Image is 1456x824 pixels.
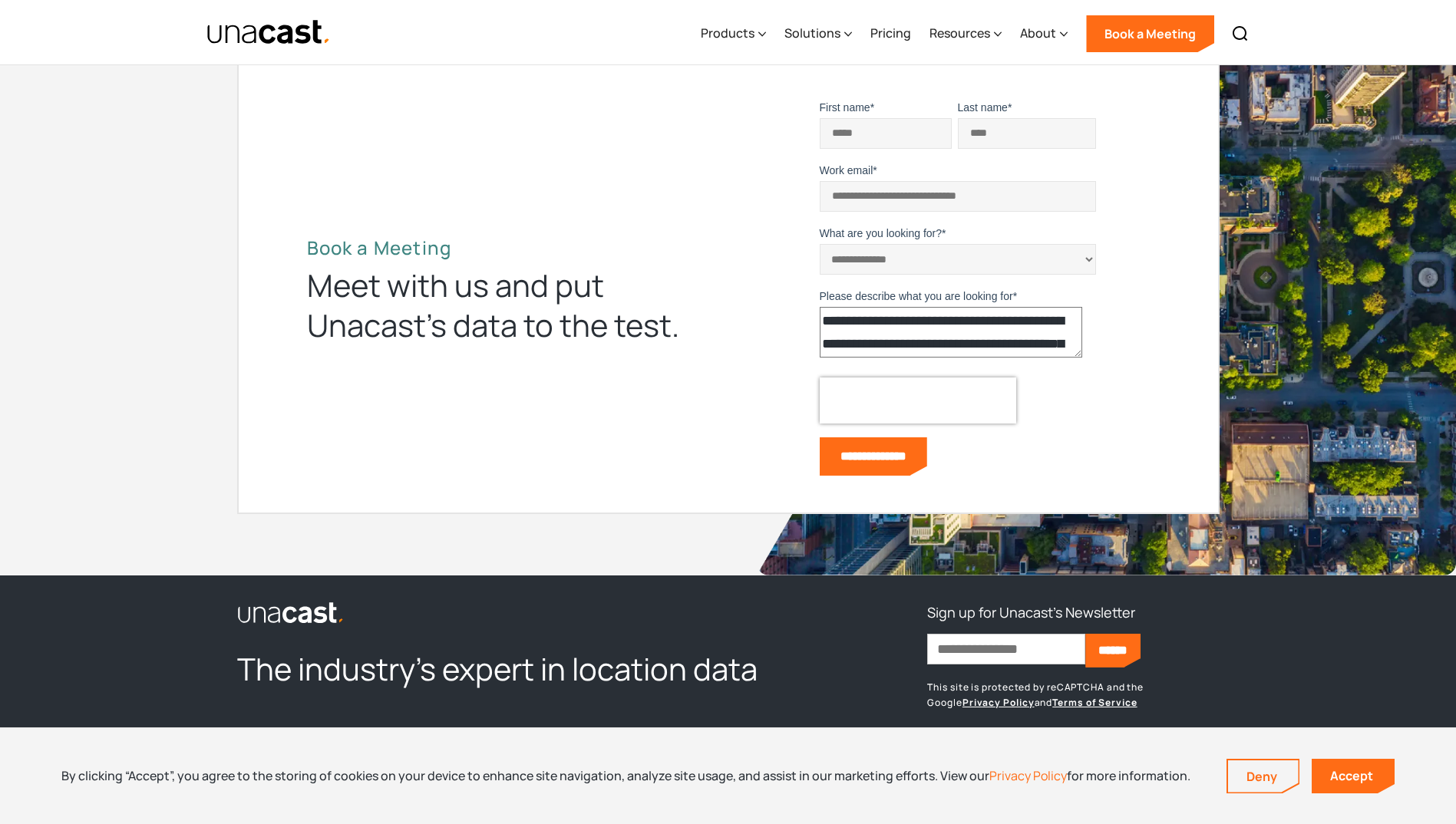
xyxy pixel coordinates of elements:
div: By clicking “Accept”, you agree to the storing of cookies on your device to enhance site navigati... [61,767,1190,784]
div: About [1020,2,1068,65]
img: Search icon [1231,25,1250,43]
img: Unacast text logo [206,19,332,46]
h2: Book a Meeting [307,236,706,259]
a: Privacy Policy [989,767,1067,784]
div: Products [701,24,754,42]
div: Solutions [784,2,852,65]
span: Work email [820,164,873,176]
span: Please describe what you are looking for [820,290,1013,302]
img: Unacast logo [237,602,345,625]
div: About [1020,24,1056,42]
a: Deny [1228,760,1299,793]
a: Accept [1312,759,1395,793]
h3: Sign up for Unacast's Newsletter [927,600,1135,625]
a: Terms of Service [1052,696,1137,709]
div: Resources [929,24,990,42]
span: Last name [958,101,1008,114]
a: Book a Meeting [1086,15,1214,52]
a: home [206,19,332,46]
h2: The industry’s expert in location data [237,649,800,689]
a: link to the homepage [237,600,800,625]
iframe: reCAPTCHA [820,377,1016,424]
p: This site is protected by reCAPTCHA and the Google and [927,680,1219,710]
a: Pricing [870,2,911,65]
div: Meet with us and put Unacast’s data to the test. [307,265,706,345]
div: Products [701,2,766,65]
span: What are you looking for? [820,227,943,239]
span: First name [820,101,870,114]
div: Solutions [784,24,840,42]
div: Resources [929,2,1002,65]
a: Privacy Policy [962,696,1035,709]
